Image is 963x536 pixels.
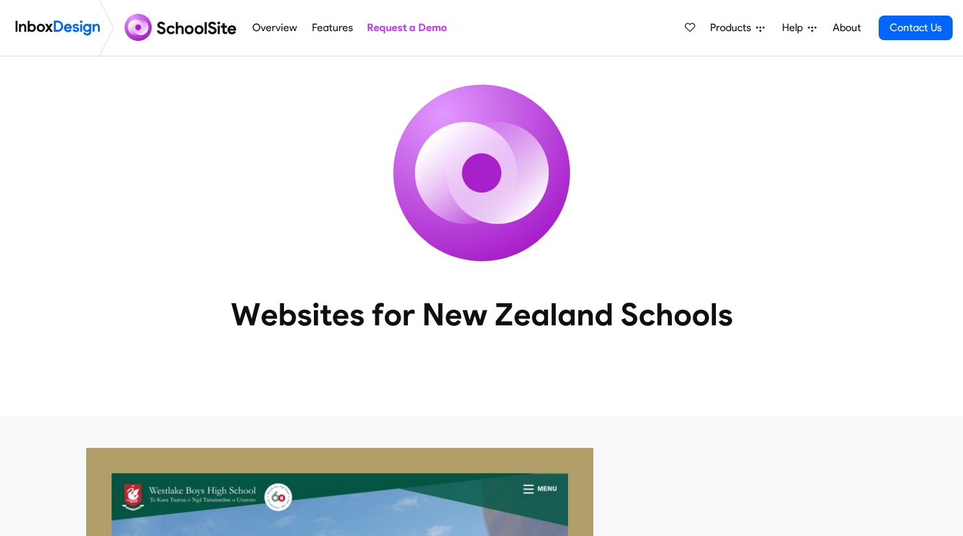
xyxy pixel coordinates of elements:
a: About [829,15,864,41]
span: Products [710,20,756,36]
a: Overview [249,15,301,41]
a: Help [777,15,822,41]
a: Contact Us [879,16,953,40]
span: Help [782,20,808,36]
a: Features [308,15,356,41]
a: Request a Demo [363,15,450,41]
img: icon_schoolsite.svg [365,56,599,290]
heading: Websites for New Zealand Schools [174,295,790,334]
a: Products [705,15,770,41]
img: schoolsite logo [119,12,245,43]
